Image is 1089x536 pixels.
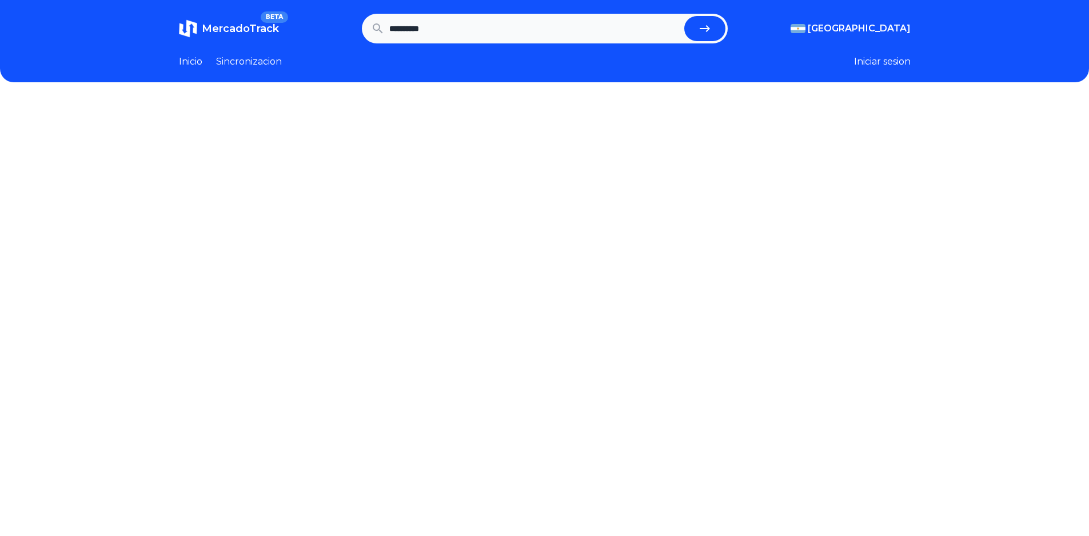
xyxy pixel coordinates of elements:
[808,22,911,35] span: [GEOGRAPHIC_DATA]
[791,22,911,35] button: [GEOGRAPHIC_DATA]
[791,24,805,33] img: Argentina
[261,11,288,23] span: BETA
[216,55,282,69] a: Sincronizacion
[179,55,202,69] a: Inicio
[854,55,911,69] button: Iniciar sesion
[179,19,197,38] img: MercadoTrack
[202,22,279,35] span: MercadoTrack
[179,19,279,38] a: MercadoTrackBETA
